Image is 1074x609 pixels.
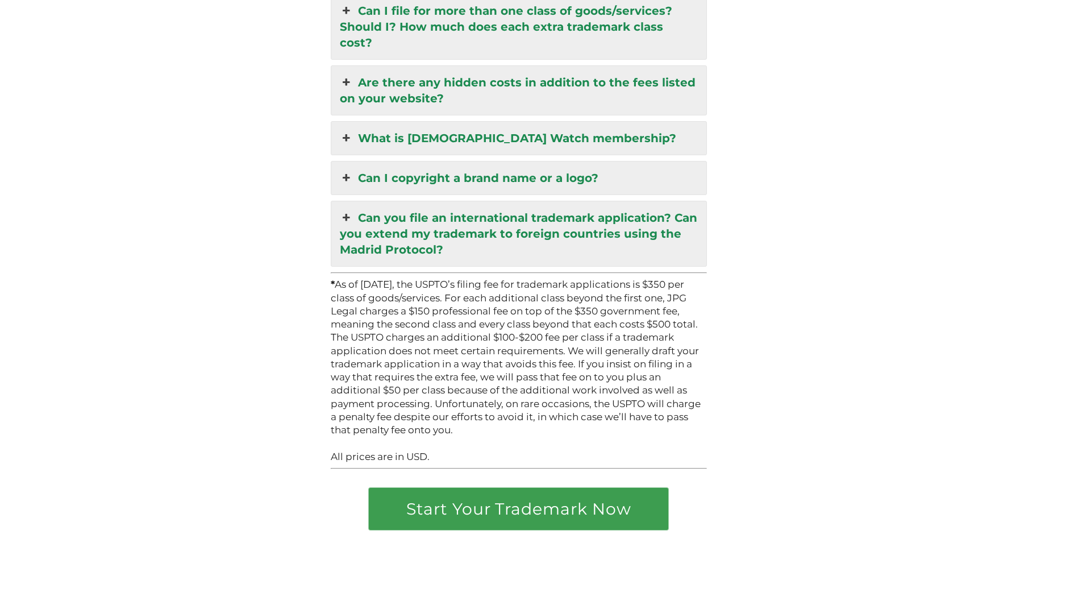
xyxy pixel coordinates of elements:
[369,488,668,530] a: Start Your Trademark Now
[331,201,706,266] a: Can you file an international trademark application? Can you extend my trademark to foreign count...
[331,66,706,115] a: Are there any hidden costs in addition to the fees listed on your website?
[331,278,707,437] p: As of [DATE], the USPTO’s filing fee for trademark applications is $350 per class of goods/servic...
[331,450,707,463] p: All prices are in USD.
[331,161,706,194] a: Can I copyright a brand name or a logo?
[331,122,706,155] a: What is [DEMOGRAPHIC_DATA] Watch membership?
